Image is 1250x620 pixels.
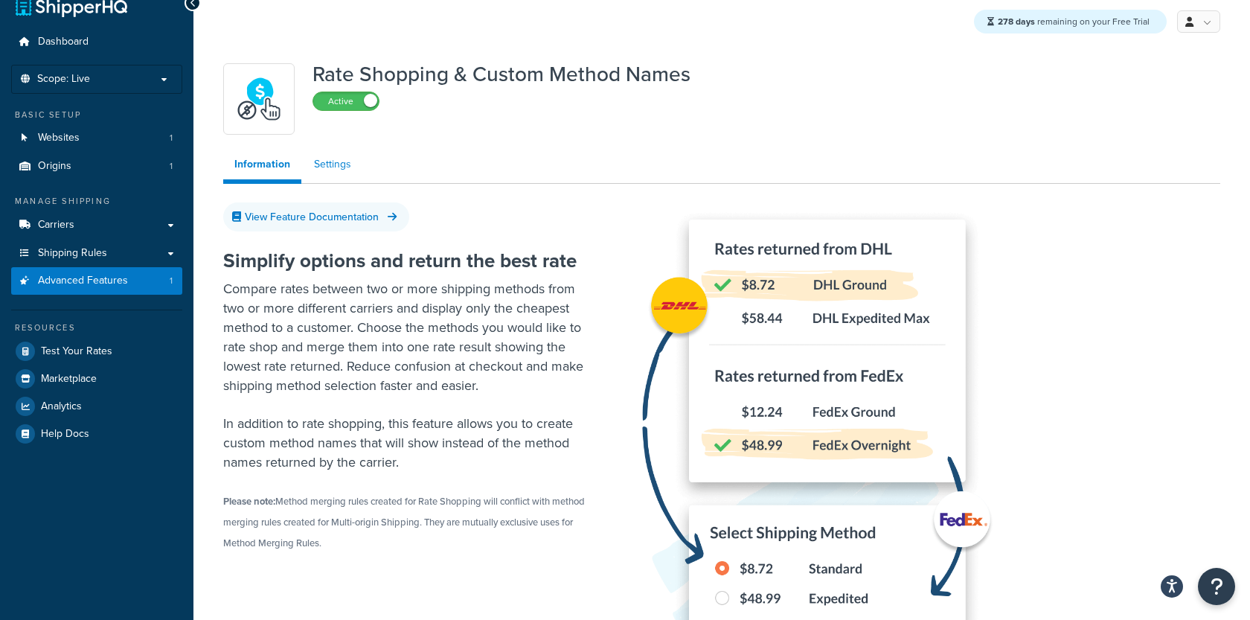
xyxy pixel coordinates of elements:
div: Basic Setup [11,109,182,121]
a: Dashboard [11,28,182,56]
span: Help Docs [41,428,89,441]
img: icon-duo-feat-rate-shopping-ecdd8bed.png [233,73,285,125]
label: Active [313,92,379,110]
a: Information [223,150,301,184]
a: Shipping Rules [11,240,182,267]
span: Advanced Features [38,275,128,287]
span: Websites [38,132,80,144]
div: Resources [11,322,182,334]
a: Test Your Rates [11,338,182,365]
span: Dashboard [38,36,89,48]
li: Origins [11,153,182,180]
span: Shipping Rules [38,247,107,260]
small: Method merging rules created for Rate Shopping will conflict with method merging rules created fo... [223,494,585,550]
span: 1 [170,275,173,287]
a: Help Docs [11,421,182,447]
strong: Please note: [223,494,275,508]
strong: 278 days [998,15,1035,28]
span: remaining on your Free Trial [998,15,1150,28]
div: Manage Shipping [11,195,182,208]
span: Origins [38,160,71,173]
span: 1 [170,160,173,173]
a: Analytics [11,393,182,420]
h1: Rate Shopping & Custom Method Names [312,63,690,86]
li: Advanced Features [11,267,182,295]
a: Origins1 [11,153,182,180]
span: 1 [170,132,173,144]
a: Websites1 [11,124,182,152]
span: Analytics [41,400,82,413]
button: Open Resource Center [1198,568,1235,605]
a: Carriers [11,211,182,239]
span: Test Your Rates [41,345,112,358]
h2: Simplify options and return the best rate [223,250,595,272]
span: Marketplace [41,373,97,386]
a: Advanced Features1 [11,267,182,295]
a: Marketplace [11,365,182,392]
p: In addition to rate shopping, this feature allows you to create custom method names that will sho... [223,414,595,472]
span: Scope: Live [37,73,90,86]
li: Websites [11,124,182,152]
p: Compare rates between two or more shipping methods from two or more different carriers and displa... [223,279,595,395]
a: Settings [303,150,362,179]
span: Carriers [38,219,74,231]
a: View Feature Documentation [223,202,409,231]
